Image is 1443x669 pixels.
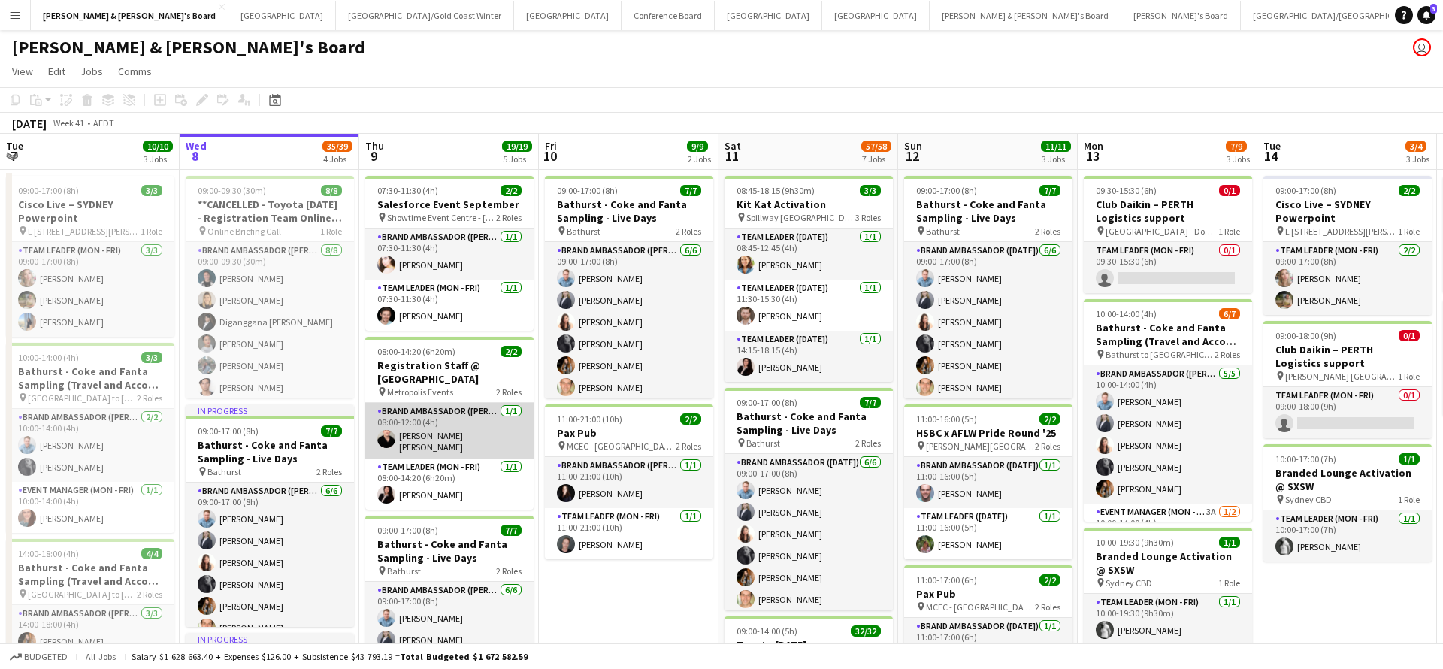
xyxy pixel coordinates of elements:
span: Bathurst [746,437,780,449]
div: 09:00-17:00 (8h)2/2Cisco Live – SYDNEY Powerpoint L [STREET_ADDRESS][PERSON_NAME] (Veritas Office... [1263,176,1432,315]
app-job-card: 07:30-11:30 (4h)2/2Salesforce Event September Showtime Event Centre - [GEOGRAPHIC_DATA]2 RolesBra... [365,176,534,331]
app-card-role: Brand Ambassador ([PERSON_NAME])8/809:00-09:30 (30m)[PERSON_NAME][PERSON_NAME]Diganggana [PERSON_... [186,242,354,446]
app-card-role: Brand Ambassador ([DATE])1/111:00-17:00 (6h)[PERSON_NAME] [904,618,1072,669]
app-job-card: 09:00-17:00 (8h)7/7Bathurst - Coke and Fanta Sampling - Live Days Bathurst2 RolesBrand Ambassador... [725,388,893,610]
span: 3 [1430,4,1437,14]
span: 1 Role [1398,494,1420,505]
span: 1 Role [1398,371,1420,382]
span: [PERSON_NAME][GEOGRAPHIC_DATA], [GEOGRAPHIC_DATA] [926,440,1035,452]
h3: Salesforce Event September [365,198,534,211]
span: 32/32 [851,625,881,637]
app-job-card: 09:00-18:00 (9h)0/1Club Daikin – PERTH Logistics support [PERSON_NAME] [GEOGRAPHIC_DATA]1 RoleTea... [1263,321,1432,438]
span: 7/7 [501,525,522,536]
button: [GEOGRAPHIC_DATA] [514,1,622,30]
app-job-card: 10:00-14:00 (4h)3/3Bathurst - Coke and Fanta Sampling (Travel and Accom Provided) [GEOGRAPHIC_DAT... [6,343,174,533]
div: 7 Jobs [862,153,891,165]
h3: Cisco Live – SYDNEY Powerpoint [6,198,174,225]
span: Online Briefing Call [207,226,281,237]
span: 3/4 [1405,141,1426,152]
a: Edit [42,62,71,81]
h3: Pax Pub [904,587,1072,601]
span: Wed [186,139,207,153]
span: 7/7 [321,425,342,437]
div: 4 Jobs [323,153,352,165]
span: 09:30-15:30 (6h) [1096,185,1157,196]
span: 8 [183,147,207,165]
span: 09:00-17:00 (8h) [198,425,259,437]
app-job-card: 09:00-17:00 (8h)7/7Bathurst - Coke and Fanta Sampling - Live Days Bathurst2 RolesBrand Ambassador... [904,176,1072,398]
h3: Bathurst - Coke and Fanta Sampling - Live Days [186,438,354,465]
h3: Branded Lounge Activation @ SXSW [1084,549,1252,577]
span: Bathurst [567,226,600,237]
app-job-card: 08:45-18:15 (9h30m)3/3Kit Kat Activation Spillway [GEOGRAPHIC_DATA] - [GEOGRAPHIC_DATA]3 RolesTea... [725,176,893,382]
span: 1 Role [1218,226,1240,237]
button: [PERSON_NAME]'s Board [1121,1,1241,30]
button: [GEOGRAPHIC_DATA]/[GEOGRAPHIC_DATA] [1241,1,1434,30]
span: 3 Roles [855,212,881,223]
span: 1 Role [1218,577,1240,589]
h3: HSBC x AFLW Pride Round '25 [904,426,1072,440]
span: Sat [725,139,741,153]
a: Comms [112,62,158,81]
app-card-role: Team Leader ([DATE])1/111:30-15:30 (4h)[PERSON_NAME] [725,280,893,331]
div: 10:00-14:00 (4h)6/7Bathurst - Coke and Fanta Sampling (Travel and Accom Provided) Bathurst to [GE... [1084,299,1252,522]
span: All jobs [83,651,119,662]
span: 9 [363,147,384,165]
span: 57/58 [861,141,891,152]
app-card-role: Brand Ambassador ([PERSON_NAME])1/107:30-11:30 (4h)[PERSON_NAME] [365,229,534,280]
span: 0/1 [1399,330,1420,341]
span: 2 Roles [855,437,881,449]
h3: Bathurst - Coke and Fanta Sampling - Live Days [545,198,713,225]
span: 2/2 [1399,185,1420,196]
div: [DATE] [12,116,47,131]
span: Tue [6,139,23,153]
span: 11:00-16:00 (5h) [916,413,977,425]
span: 09:00-17:00 (8h) [18,185,79,196]
span: Week 41 [50,117,87,129]
span: 2 Roles [1215,349,1240,360]
app-card-role: Team Leader (Mon - Fri)1/110:00-17:00 (7h)[PERSON_NAME] [1263,510,1432,562]
span: 8/8 [321,185,342,196]
app-job-card: 11:00-16:00 (5h)2/2HSBC x AFLW Pride Round '25 [PERSON_NAME][GEOGRAPHIC_DATA], [GEOGRAPHIC_DATA]2... [904,404,1072,559]
h3: Bathurst - Coke and Fanta Sampling (Travel and Accom Provided) [6,561,174,588]
div: 2 Jobs [688,153,711,165]
app-card-role: Team Leader ([DATE])1/111:00-16:00 (5h)[PERSON_NAME] [904,508,1072,559]
span: 3/3 [860,185,881,196]
h3: Registration Staff @ [GEOGRAPHIC_DATA] [365,359,534,386]
span: 2 Roles [676,440,701,452]
span: Thu [365,139,384,153]
div: In progress [186,633,354,645]
span: 10:00-19:30 (9h30m) [1096,537,1174,548]
h3: Bathurst - Coke and Fanta Sampling - Live Days [725,410,893,437]
span: 1/1 [1219,537,1240,548]
span: 10 [543,147,557,165]
button: Conference Board [622,1,715,30]
div: 08:00-14:20 (6h20m)2/2Registration Staff @ [GEOGRAPHIC_DATA] Metropolis Events2 RolesBrand Ambass... [365,337,534,510]
span: 7 [4,147,23,165]
span: 2 Roles [137,589,162,600]
span: 2 Roles [1035,226,1060,237]
span: Budgeted [24,652,68,662]
span: [GEOGRAPHIC_DATA] to [GEOGRAPHIC_DATA] [28,589,137,600]
div: In progress [186,404,354,416]
span: 09:00-09:30 (30m) [198,185,266,196]
h3: Bathurst - Coke and Fanta Sampling - Live Days [365,537,534,565]
span: Bathurst [207,466,241,477]
app-card-role: Brand Ambassador ([PERSON_NAME])2/210:00-14:00 (4h)[PERSON_NAME][PERSON_NAME] [6,409,174,482]
span: 3/3 [141,185,162,196]
div: In progress09:00-17:00 (8h)7/7Bathurst - Coke and Fanta Sampling - Live Days Bathurst2 RolesBrand... [186,404,354,627]
button: [PERSON_NAME] & [PERSON_NAME]'s Board [930,1,1121,30]
span: 10:00-14:00 (4h) [18,352,79,363]
span: 2 Roles [137,392,162,404]
div: 09:30-15:30 (6h)0/1Club Daikin – PERTH Logistics support [GEOGRAPHIC_DATA] - Domestic Arrivals1 R... [1084,176,1252,293]
div: 3 Jobs [1227,153,1250,165]
div: 10:00-19:30 (9h30m)1/1Branded Lounge Activation @ SXSW Sydney CBD1 RoleTeam Leader (Mon - Fri)1/1... [1084,528,1252,645]
app-user-avatar: James Millard [1413,38,1431,56]
span: Comms [118,65,152,78]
